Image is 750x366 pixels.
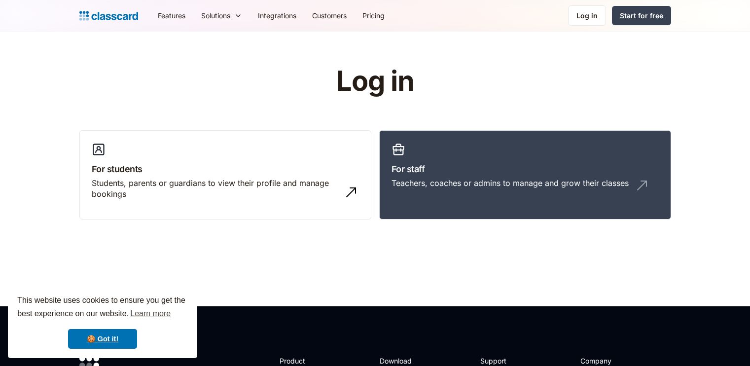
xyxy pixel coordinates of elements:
div: Students, parents or guardians to view their profile and manage bookings [92,178,339,200]
a: dismiss cookie message [68,329,137,349]
div: Start for free [620,10,663,21]
a: Customers [304,4,355,27]
a: Log in [568,5,606,26]
a: Logo [79,9,138,23]
a: Start for free [612,6,671,25]
a: Pricing [355,4,393,27]
span: This website uses cookies to ensure you get the best experience on our website. [17,294,188,321]
h2: Product [280,356,332,366]
h2: Support [480,356,520,366]
h2: Company [580,356,646,366]
div: Log in [576,10,598,21]
h2: Download [380,356,420,366]
a: For staffTeachers, coaches or admins to manage and grow their classes [379,130,671,220]
h3: For students [92,162,359,176]
a: learn more about cookies [129,306,172,321]
a: For studentsStudents, parents or guardians to view their profile and manage bookings [79,130,371,220]
h3: For staff [392,162,659,176]
div: cookieconsent [8,285,197,358]
h1: Log in [218,66,532,97]
a: Integrations [250,4,304,27]
div: Teachers, coaches or admins to manage and grow their classes [392,178,629,188]
a: Features [150,4,193,27]
div: Solutions [201,10,230,21]
div: Solutions [193,4,250,27]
